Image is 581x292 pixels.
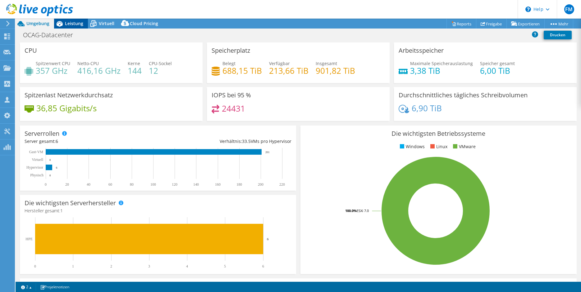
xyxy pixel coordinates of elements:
text: 120 [172,182,177,187]
a: Drucken [544,31,572,39]
a: Reports [446,19,476,29]
text: 6 [262,264,264,268]
text: 6 [267,237,269,241]
h4: 12 [149,67,172,74]
span: Cloud Pricing [130,20,158,26]
span: FM [564,4,574,14]
h4: 901,82 TiB [316,67,355,74]
svg: \n [525,7,531,12]
span: Spitzenwert CPU [36,60,70,66]
h4: 416,16 GHz [77,67,121,74]
span: Virtuell [99,20,114,26]
span: Umgebung [26,20,49,26]
h3: Speicherplatz [212,47,250,54]
h1: OCAG-Datacenter [20,32,83,38]
text: 5 [224,264,226,268]
h4: 6,90 TiB [412,105,442,112]
h4: 6,00 TiB [480,67,515,74]
text: 1 [72,264,74,268]
h3: Durchschnittliches tägliches Schreibvolumen [399,92,528,99]
text: Gast-VM [29,150,43,154]
a: Mehr [544,19,573,29]
text: Virtuell [32,157,43,162]
text: 180 [236,182,242,187]
a: Exportieren [506,19,545,29]
h3: IOPS bei 95 % [212,92,251,99]
text: HPE [25,237,33,241]
a: Freigabe [476,19,507,29]
span: Insgesamt [316,60,337,66]
span: Netto-CPU [77,60,99,66]
h4: 357 GHz [36,67,70,74]
h3: Serverrollen [25,130,59,137]
text: 0 [34,264,36,268]
span: 33.5 [242,138,251,144]
h3: Die wichtigsten Serverhersteller [25,200,116,206]
a: 2 [17,283,36,291]
div: Server gesamt: [25,138,158,145]
h3: Die wichtigsten Betriebssysteme [305,130,572,137]
h3: Arbeitsspeicher [399,47,444,54]
span: Kerne [128,60,140,66]
text: 60 [108,182,112,187]
li: VMware [451,143,476,150]
text: 4 [186,264,188,268]
span: Speicher gesamt [480,60,515,66]
a: Projektnotizen [36,283,74,291]
h4: 213,66 TiB [269,67,309,74]
span: CPU-Sockel [149,60,172,66]
li: Linux [429,143,447,150]
text: 3 [148,264,150,268]
li: Windows [398,143,425,150]
tspan: ESXi 7.0 [357,208,369,213]
span: 1 [60,208,63,214]
text: 220 [279,182,285,187]
text: 200 [258,182,263,187]
text: 201 [265,151,270,154]
text: 160 [215,182,221,187]
text: Physisch [30,173,43,177]
text: 80 [130,182,134,187]
text: 0 [49,174,51,177]
text: 100 [150,182,156,187]
text: 6 [56,166,57,169]
span: Verfügbar [269,60,290,66]
text: 0 [49,158,51,161]
h3: Spitzenlast Netzwerkdurchsatz [25,92,113,99]
span: Belegt [222,60,236,66]
h4: 3,38 TiB [410,67,473,74]
text: 2 [110,264,112,268]
text: Hypervisor [26,165,43,170]
h4: Hersteller gesamt: [25,207,291,214]
text: 20 [65,182,69,187]
h4: 24431 [222,105,245,112]
span: Leistung [65,20,83,26]
h3: CPU [25,47,37,54]
tspan: 100.0% [345,208,357,213]
text: 140 [193,182,199,187]
h4: 688,15 TiB [222,67,262,74]
div: Verhältnis: VMs pro Hypervisor [158,138,291,145]
span: 6 [56,138,58,144]
text: 40 [87,182,90,187]
h4: 36,85 Gigabits/s [36,105,97,112]
span: Maximale Speicherauslastung [410,60,473,66]
text: 0 [45,182,47,187]
h4: 144 [128,67,142,74]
